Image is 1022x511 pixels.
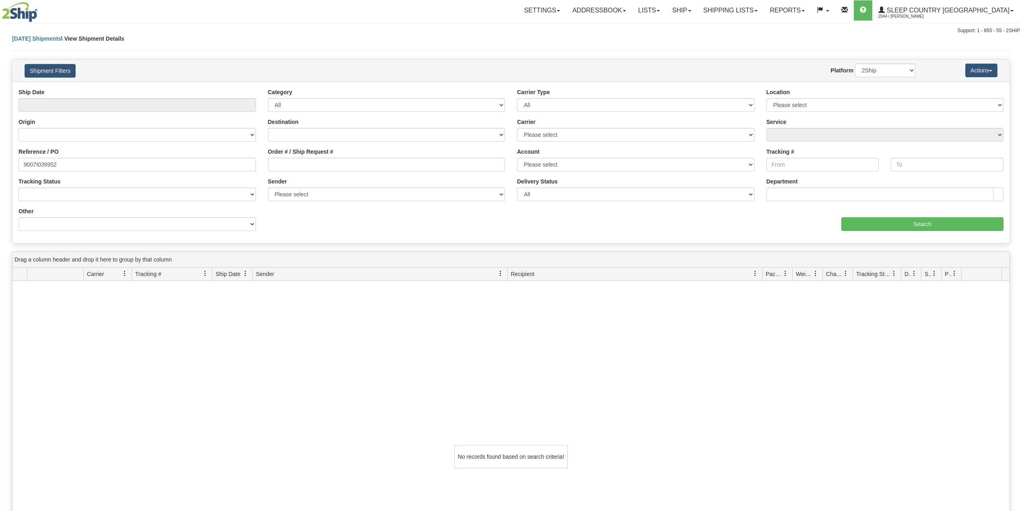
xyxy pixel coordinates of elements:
button: Shipment Filters [25,64,76,78]
label: Order # / Ship Request # [268,148,334,156]
a: [DATE] Shipments [12,35,61,42]
span: \ View Shipment Details [61,35,124,42]
label: Delivery Status [517,177,558,185]
label: Platform [830,66,853,74]
span: Sleep Country [GEOGRAPHIC_DATA] [885,7,1010,14]
span: Shipment Issues [925,270,931,278]
a: Charge filter column settings [839,267,853,280]
a: Carrier filter column settings [118,267,132,280]
a: Sender filter column settings [494,267,507,280]
span: Charge [826,270,843,278]
label: Service [766,118,787,126]
span: Ship Date [216,270,240,278]
label: Reference / PO [19,148,59,156]
div: No records found based on search criteria! [454,445,568,468]
a: Packages filter column settings [779,267,792,280]
button: Actions [965,64,997,77]
a: Pickup Status filter column settings [948,267,961,280]
a: Addressbook [566,0,632,21]
span: Recipient [511,270,534,278]
label: Other [19,207,33,215]
a: Reports [764,0,811,21]
iframe: chat widget [1003,214,1021,297]
a: Ship [666,0,697,21]
div: Support: 1 - 855 - 55 - 2SHIP [2,27,1020,34]
span: Carrier [87,270,104,278]
a: Settings [518,0,566,21]
a: Shipping lists [697,0,764,21]
input: To [891,158,1003,171]
label: Tracking Status [19,177,60,185]
img: logo2044.jpg [2,2,37,22]
label: Origin [19,118,35,126]
label: Carrier [517,118,536,126]
a: Weight filter column settings [809,267,822,280]
label: Destination [268,118,299,126]
span: Tracking # [135,270,161,278]
label: Department [766,177,798,185]
a: Ship Date filter column settings [239,267,252,280]
a: Lists [632,0,666,21]
label: Ship Date [19,88,45,96]
span: Tracking Status [856,270,891,278]
a: Delivery Status filter column settings [907,267,921,280]
label: Account [517,148,540,156]
span: Pickup Status [945,270,952,278]
a: Recipient filter column settings [748,267,762,280]
label: Category [268,88,293,96]
a: Tracking # filter column settings [198,267,212,280]
span: Packages [766,270,783,278]
a: Sleep Country [GEOGRAPHIC_DATA] 2044 / [PERSON_NAME] [872,0,1020,21]
label: Sender [268,177,287,185]
div: grid grouping header [12,252,1010,268]
a: Tracking Status filter column settings [887,267,901,280]
span: Weight [796,270,813,278]
span: 2044 / [PERSON_NAME] [878,12,939,21]
label: Carrier Type [517,88,550,96]
label: Tracking # [766,148,794,156]
span: Sender [256,270,274,278]
a: Shipment Issues filter column settings [927,267,941,280]
span: Delivery Status [905,270,911,278]
label: Location [766,88,790,96]
input: Search [841,217,1003,231]
input: From [766,158,879,171]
